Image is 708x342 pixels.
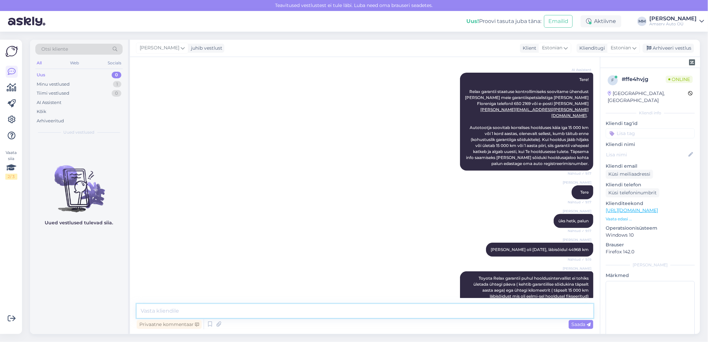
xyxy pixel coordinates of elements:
[606,181,695,188] p: Kliendi telefon
[606,207,658,213] a: [URL][DOMAIN_NAME]
[606,232,695,239] p: Windows 10
[563,266,591,271] span: [PERSON_NAME]
[520,45,536,52] div: Klient
[649,16,704,27] a: [PERSON_NAME]Amserv Auto OÜ
[112,72,121,78] div: 0
[563,209,591,214] span: [PERSON_NAME]
[37,72,45,78] div: Uus
[643,44,694,53] div: Arhiveeri vestlus
[41,46,68,53] span: Otsi kliente
[606,241,695,248] p: Brauser
[566,200,591,205] span: Nähtud ✓ 9:17
[566,257,591,262] span: Nähtud ✓ 9:19
[606,110,695,116] div: Kliendi info
[606,262,695,268] div: [PERSON_NAME]
[566,67,591,72] span: AI Assistent
[606,248,695,255] p: Firefox 142.0
[112,90,121,97] div: 0
[37,99,61,106] div: AI Assistent
[5,150,17,180] div: Vaata siia
[113,81,121,88] div: 1
[606,151,687,158] input: Lisa nimi
[649,16,697,21] div: [PERSON_NAME]
[606,272,695,279] p: Märkmed
[606,141,695,148] p: Kliendi nimi
[480,107,589,118] a: [PERSON_NAME][EMAIL_ADDRESS][PERSON_NAME][DOMAIN_NAME]
[563,237,591,242] span: [PERSON_NAME]
[606,200,695,207] p: Klienditeekond
[566,228,591,233] span: Nähtud ✓ 9:17
[466,18,479,24] b: Uus!
[45,219,113,226] p: Uued vestlused tulevad siia.
[563,180,591,185] span: [PERSON_NAME]
[137,320,202,329] div: Privaatne kommentaar
[580,190,589,195] span: Tere
[606,188,659,197] div: Küsi telefoninumbrit
[37,108,46,115] div: Kõik
[611,78,614,83] span: f
[37,90,69,97] div: Tiimi vestlused
[35,59,43,67] div: All
[606,225,695,232] p: Operatsioonisüsteem
[30,153,128,213] img: No chats
[558,218,589,223] span: üks hetk, palun
[566,171,591,176] span: Nähtud ✓ 9:17
[571,321,591,327] span: Saada
[606,128,695,138] input: Lisa tag
[606,120,695,127] p: Kliendi tag'id
[37,118,64,124] div: Arhiveeritud
[666,76,693,83] span: Online
[466,17,541,25] div: Proovi tasuta juba täna:
[188,45,222,52] div: juhib vestlust
[5,45,18,58] img: Askly Logo
[649,21,697,27] div: Amserv Auto OÜ
[542,44,562,52] span: Estonian
[622,75,666,83] div: # ffe4hvjg
[473,276,590,299] span: Toyota Relax garantii puhul hooldusintervallist ei tohiks ületada ühtegi päeva ( kehtib garantiil...
[606,163,695,170] p: Kliendi email
[608,90,688,104] div: [GEOGRAPHIC_DATA], [GEOGRAPHIC_DATA]
[140,44,179,52] span: [PERSON_NAME]
[106,59,123,67] div: Socials
[611,44,631,52] span: Estonian
[606,170,653,179] div: Küsi meiliaadressi
[637,17,647,26] div: MM
[37,81,70,88] div: Minu vestlused
[5,174,17,180] div: 2 / 3
[69,59,81,67] div: Web
[581,15,621,27] div: Aktiivne
[577,45,605,52] div: Klienditugi
[689,59,695,65] img: zendesk
[544,15,573,28] button: Emailid
[64,129,95,135] span: Uued vestlused
[491,247,589,252] span: [PERSON_NAME] oli [DATE], läbisõidul 44968 km
[606,216,695,222] p: Vaata edasi ...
